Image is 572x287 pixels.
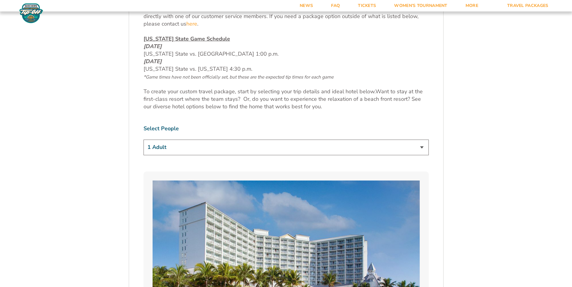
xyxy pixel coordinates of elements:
span: . [197,20,198,27]
span: To create your custom travel package, start by selecting your trip details and ideal hotel below. [144,88,375,95]
span: [US_STATE] State Game Schedule [144,35,230,42]
span: [US_STATE] State vs. [GEOGRAPHIC_DATA] 1:00 p.m. [US_STATE] State vs. [US_STATE] 4:30 p.m. [144,43,333,80]
p: Want to stay at the first-class resort where the team stays? Or, do you want to experience the re... [144,88,429,111]
em: [DATE] [144,58,162,65]
label: Select People [144,125,429,132]
img: Fort Myers Tip-Off [18,3,44,23]
em: [DATE] [144,43,162,50]
span: *Game times have not been officially set, but these are the expected tip times for each game [144,74,333,80]
a: here [186,20,197,28]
